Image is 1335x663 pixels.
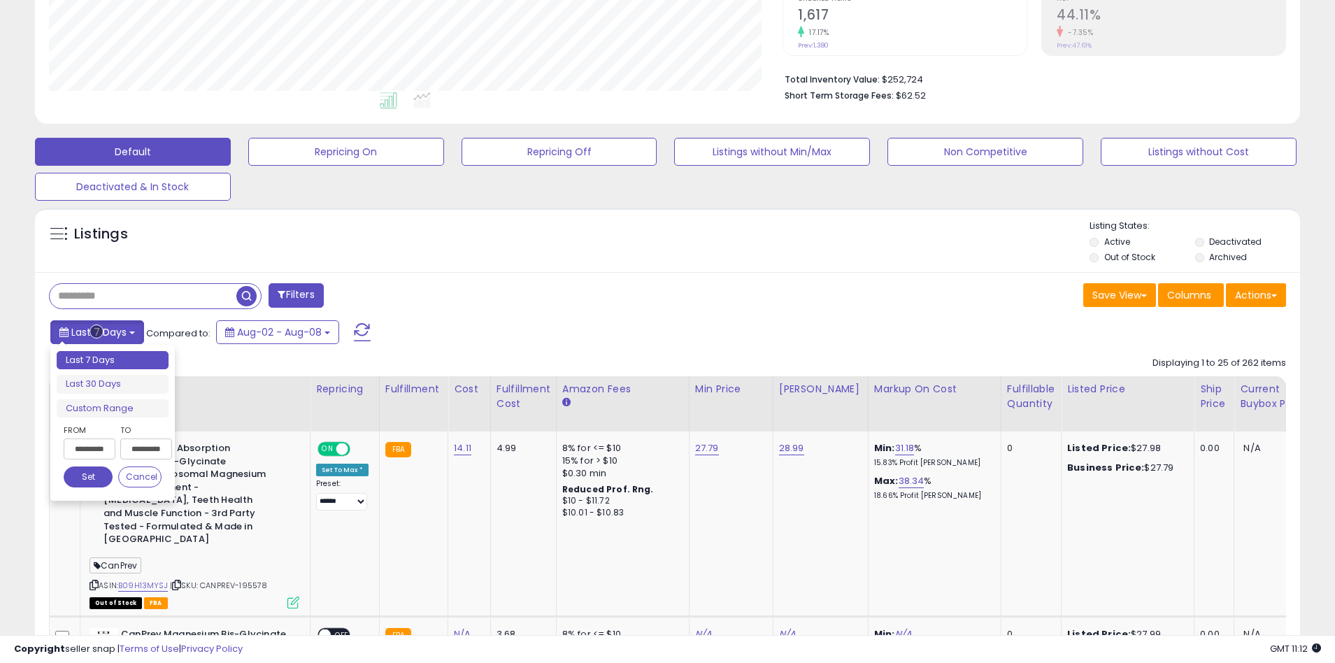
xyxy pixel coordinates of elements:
[874,491,990,501] p: 18.66% Profit [PERSON_NAME]
[896,89,926,102] span: $62.52
[1167,288,1211,302] span: Columns
[899,474,924,488] a: 38.34
[1200,442,1223,455] div: 0.00
[1057,41,1092,50] small: Prev: 47.61%
[779,382,862,397] div: [PERSON_NAME]
[50,320,144,344] button: Last 7 Days
[1067,462,1183,474] div: $27.79
[562,455,678,467] div: 15% for > $10
[1101,138,1297,166] button: Listings without Cost
[90,557,141,573] span: CanPrev
[74,224,128,244] h5: Listings
[779,441,804,455] a: 28.99
[1057,7,1285,26] h2: 44.11%
[14,642,65,655] strong: Copyright
[385,382,442,397] div: Fulfillment
[1200,382,1228,411] div: Ship Price
[1209,251,1247,263] label: Archived
[868,376,1001,432] th: The percentage added to the cost of goods (COGS) that forms the calculator for Min & Max prices.
[1067,461,1144,474] b: Business Price:
[1067,441,1131,455] b: Listed Price:
[348,443,371,455] span: OFF
[562,442,678,455] div: 8% for <= $10
[874,475,990,501] div: %
[237,325,322,339] span: Aug-02 - Aug-08
[57,351,169,370] li: Last 7 Days
[1152,357,1286,370] div: Displaying 1 to 25 of 262 items
[497,382,550,411] div: Fulfillment Cost
[798,7,1027,26] h2: 1,617
[248,138,444,166] button: Repricing On
[120,423,162,437] label: To
[144,597,168,609] span: FBA
[57,375,169,394] li: Last 30 Days
[71,325,127,339] span: Last 7 Days
[874,474,899,487] b: Max:
[1104,236,1130,248] label: Active
[316,464,369,476] div: Set To Max *
[497,442,545,455] div: 4.99
[181,642,243,655] a: Privacy Policy
[874,442,990,468] div: %
[1243,441,1260,455] span: N/A
[120,642,179,655] a: Terms of Use
[1226,283,1286,307] button: Actions
[695,441,719,455] a: 27.79
[562,397,571,409] small: Amazon Fees.
[785,73,880,85] b: Total Inventory Value:
[454,441,471,455] a: 14.11
[1083,283,1156,307] button: Save View
[562,467,678,480] div: $0.30 min
[1067,382,1188,397] div: Listed Price
[57,399,169,418] li: Custom Range
[785,70,1276,87] li: $252,724
[1067,442,1183,455] div: $27.98
[90,597,142,609] span: All listings that are currently out of stock and unavailable for purchase on Amazon
[64,466,113,487] button: Set
[118,466,162,487] button: Cancel
[1104,251,1155,263] label: Out of Stock
[90,442,299,607] div: ASIN:
[1007,382,1055,411] div: Fulfillable Quantity
[14,643,243,656] div: seller snap | |
[35,138,231,166] button: Default
[35,173,231,201] button: Deactivated & In Stock
[1063,27,1093,38] small: -7.35%
[269,283,323,308] button: Filters
[895,441,915,455] a: 31.18
[319,443,336,455] span: ON
[1240,382,1312,411] div: Current Buybox Price
[316,479,369,511] div: Preset:
[64,423,113,437] label: From
[695,382,767,397] div: Min Price
[674,138,870,166] button: Listings without Min/Max
[462,138,657,166] button: Repricing Off
[785,90,894,101] b: Short Term Storage Fees:
[562,483,654,495] b: Reduced Prof. Rng.
[1270,642,1321,655] span: 2025-08-16 11:12 GMT
[1209,236,1262,248] label: Deactivated
[454,382,485,397] div: Cost
[1090,220,1300,233] p: Listing States:
[146,327,210,340] span: Compared to:
[874,382,995,397] div: Markup on Cost
[86,382,304,397] div: Title
[887,138,1083,166] button: Non Competitive
[118,580,168,592] a: B09H13MYSJ
[874,458,990,468] p: 15.83% Profit [PERSON_NAME]
[1158,283,1224,307] button: Columns
[562,495,678,507] div: $10 - $11.72
[103,442,273,550] b: CanPrev - High Absorption Magnesium Bis-Glycinate Chelated - Liposomal Magnesium Liquid Supplemen...
[874,441,895,455] b: Min:
[316,382,373,397] div: Repricing
[216,320,339,344] button: Aug-02 - Aug-08
[562,507,678,519] div: $10.01 - $10.83
[1007,442,1050,455] div: 0
[804,27,829,38] small: 17.17%
[798,41,829,50] small: Prev: 1,380
[562,382,683,397] div: Amazon Fees
[385,442,411,457] small: FBA
[170,580,268,591] span: | SKU: CANPREV-195578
